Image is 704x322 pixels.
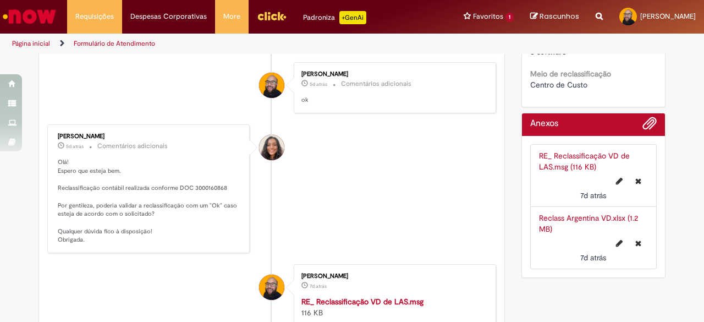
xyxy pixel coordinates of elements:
b: Meio de reclassificação [530,69,611,79]
div: 116 KB [301,296,485,318]
small: Comentários adicionais [97,141,168,151]
span: Centro de Custo [530,80,587,90]
time: 24/09/2025 17:19:32 [580,253,606,263]
a: RE_ Reclassificação VD de LAS.msg (116 KB) [539,151,630,172]
time: 24/09/2025 17:20:27 [580,190,606,200]
button: Editar nome de arquivo Reclass Argentina VD.xlsx [609,234,629,252]
span: More [223,11,240,22]
button: Excluir RE_ Reclassificação VD de LAS.msg [629,172,648,190]
span: Rascunhos [540,11,579,21]
span: Despesas de equipamentos, licenças e software [530,36,658,57]
a: Rascunhos [530,12,579,22]
span: 7d atrás [580,190,606,200]
img: ServiceNow [1,6,58,28]
span: Requisições [75,11,114,22]
div: [PERSON_NAME] [58,133,241,140]
div: [PERSON_NAME] [301,273,485,280]
div: [PERSON_NAME] [301,71,485,78]
div: Emerson da Silva de Castro [259,73,284,98]
div: Debora Helloisa Soares [259,135,284,160]
span: Despesas Corporativas [130,11,207,22]
a: Formulário de Atendimento [74,39,155,48]
span: [PERSON_NAME] [640,12,696,21]
button: Editar nome de arquivo RE_ Reclassificação VD de LAS.msg [609,172,629,190]
time: 24/09/2025 17:20:27 [310,283,327,290]
button: Adicionar anexos [642,116,657,136]
button: Excluir Reclass Argentina VD.xlsx [629,234,648,252]
div: Emerson da Silva de Castro [259,275,284,300]
span: 7d atrás [310,283,327,290]
span: 7d atrás [580,253,606,263]
span: 5d atrás [66,143,84,150]
a: RE_ Reclassificação VD de LAS.msg [301,297,424,307]
div: Padroniza [303,11,366,24]
time: 26/09/2025 11:04:10 [66,143,84,150]
a: Reclass Argentina VD.xlsx (1.2 MB) [539,213,638,234]
ul: Trilhas de página [8,34,461,54]
small: Comentários adicionais [341,79,411,89]
p: Olá! Espero que esteja bem. Reclassificação contábil realizada conforme DOC 3000160868 Por gentil... [58,158,241,244]
span: Favoritos [473,11,503,22]
span: 5d atrás [310,81,327,88]
p: ok [301,96,485,105]
img: click_logo_yellow_360x200.png [257,8,287,24]
a: Página inicial [12,39,50,48]
time: 26/09/2025 16:07:11 [310,81,327,88]
span: 1 [505,13,514,22]
h2: Anexos [530,119,558,129]
p: +GenAi [339,11,366,24]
